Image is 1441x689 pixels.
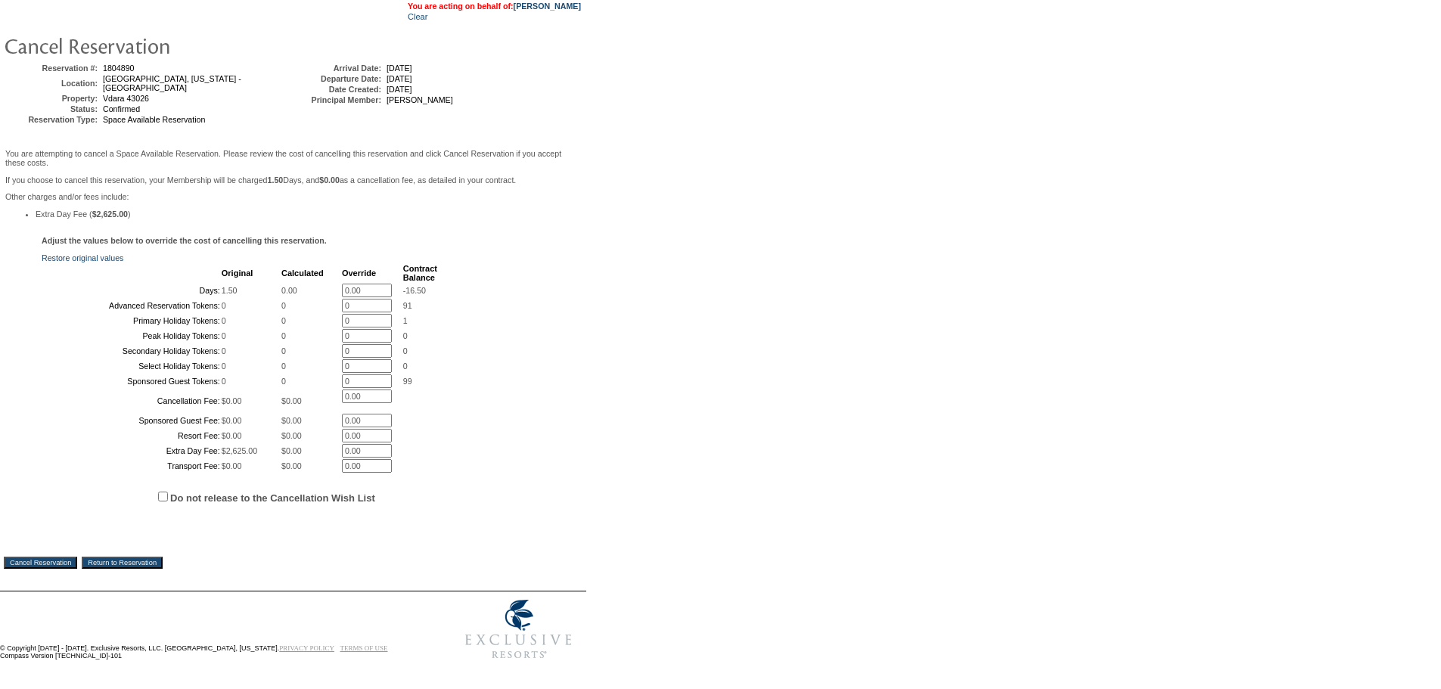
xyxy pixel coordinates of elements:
span: 1804890 [103,64,135,73]
span: 0 [281,377,286,386]
span: $0.00 [222,396,242,405]
span: $0.00 [281,431,302,440]
span: You are acting on behalf of: [408,2,581,11]
a: PRIVACY POLICY [279,644,334,652]
span: $0.00 [222,461,242,470]
td: Arrival Date: [290,64,381,73]
span: $0.00 [222,416,242,425]
span: 0 [281,331,286,340]
span: 99 [403,377,412,386]
td: Advanced Reservation Tokens: [43,299,220,312]
td: Cancellation Fee: [43,390,220,412]
span: [PERSON_NAME] [387,95,453,104]
a: Clear [408,12,427,21]
span: 0 [281,346,286,355]
span: 0 [222,346,226,355]
label: Do not release to the Cancellation Wish List [170,492,375,504]
span: 0 [403,331,408,340]
b: Calculated [281,268,324,278]
span: 0 [222,316,226,325]
input: Return to Reservation [82,557,163,569]
span: 1 [403,316,408,325]
td: Reservation #: [7,64,98,73]
span: 0 [222,301,226,310]
b: $0.00 [319,175,340,185]
span: $0.00 [281,461,302,470]
b: Original [222,268,253,278]
span: Confirmed [103,104,140,113]
td: Primary Holiday Tokens: [43,314,220,327]
span: $2,625.00 [222,446,257,455]
td: Location: [7,74,98,92]
td: Secondary Holiday Tokens: [43,344,220,358]
b: Contract Balance [403,264,437,282]
a: Restore original values [42,253,123,262]
span: [DATE] [387,85,412,94]
span: -16.50 [403,286,426,295]
img: pgTtlCancelRes.gif [4,30,306,61]
span: 0.00 [281,286,297,295]
p: You are attempting to cancel a Space Available Reservation. Please review the cost of cancelling ... [5,149,581,167]
span: 0 [403,362,408,371]
span: 0 [281,301,286,310]
span: [DATE] [387,64,412,73]
span: $0.00 [281,446,302,455]
span: [DATE] [387,74,412,83]
span: 0 [281,316,286,325]
span: 0 [403,346,408,355]
span: 0 [222,362,226,371]
b: Override [342,268,376,278]
td: Select Holiday Tokens: [43,359,220,373]
span: $0.00 [281,396,302,405]
td: Extra Day Fee: [43,444,220,458]
b: 1.50 [268,175,284,185]
td: Reservation Type: [7,115,98,124]
span: Vdara 43026 [103,94,149,103]
td: Principal Member: [290,95,381,104]
a: [PERSON_NAME] [514,2,581,11]
li: Extra Day Fee ( ) [36,209,581,219]
input: Cancel Reservation [4,557,77,569]
img: Exclusive Resorts [451,591,586,667]
span: [GEOGRAPHIC_DATA], [US_STATE] - [GEOGRAPHIC_DATA] [103,74,241,92]
td: Peak Holiday Tokens: [43,329,220,343]
span: 0 [281,362,286,371]
td: Days: [43,284,220,297]
a: TERMS OF USE [340,644,388,652]
span: $0.00 [222,431,242,440]
span: 0 [222,377,226,386]
b: Adjust the values below to override the cost of cancelling this reservation. [42,236,327,245]
span: $0.00 [281,416,302,425]
td: Resort Fee: [43,429,220,442]
td: Sponsored Guest Tokens: [43,374,220,388]
p: If you choose to cancel this reservation, your Membership will be charged Days, and as a cancella... [5,175,581,185]
span: 1.50 [222,286,238,295]
td: Property: [7,94,98,103]
span: Other charges and/or fees include: [5,149,581,219]
td: Departure Date: [290,74,381,83]
span: Space Available Reservation [103,115,205,124]
td: Status: [7,104,98,113]
td: Date Created: [290,85,381,94]
span: 0 [222,331,226,340]
td: Sponsored Guest Fee: [43,414,220,427]
b: $2,625.00 [92,209,128,219]
td: Transport Fee: [43,459,220,473]
span: 91 [403,301,412,310]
